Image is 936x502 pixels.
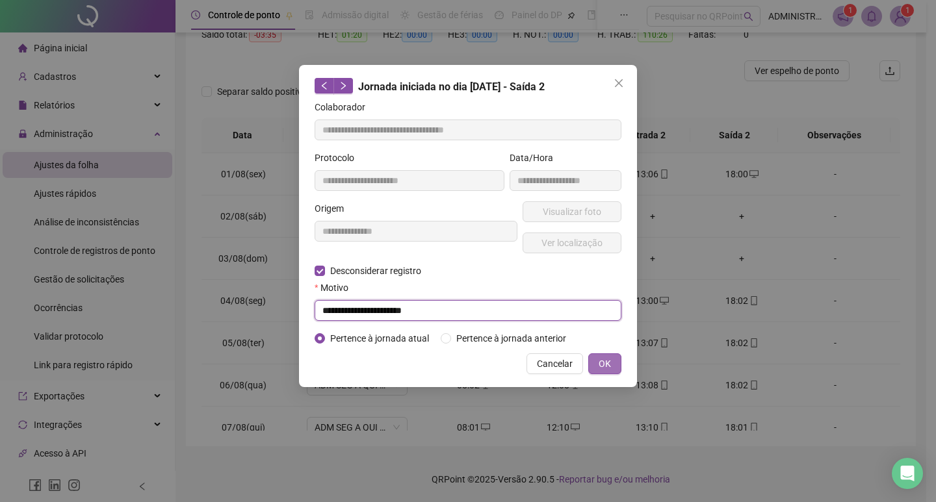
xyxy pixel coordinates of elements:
span: Pertence à jornada anterior [451,331,571,345]
button: Cancelar [526,353,583,374]
span: close [614,78,624,88]
label: Colaborador [315,100,374,114]
label: Motivo [315,281,357,295]
span: right [339,81,348,90]
label: Protocolo [315,151,363,165]
span: Cancelar [537,357,573,371]
label: Origem [315,201,352,216]
button: right [333,78,353,94]
button: Close [608,73,629,94]
div: Open Intercom Messenger [892,458,923,489]
span: OK [599,357,611,371]
button: OK [588,353,621,374]
div: Jornada iniciada no dia [DATE] - Saída 2 [315,78,621,95]
button: Ver localização [523,232,621,253]
label: Data/Hora [510,151,562,165]
span: Pertence à jornada atual [325,331,434,345]
button: Visualizar foto [523,201,621,222]
span: left [320,81,329,90]
button: left [315,78,334,94]
span: Desconsiderar registro [325,264,426,278]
